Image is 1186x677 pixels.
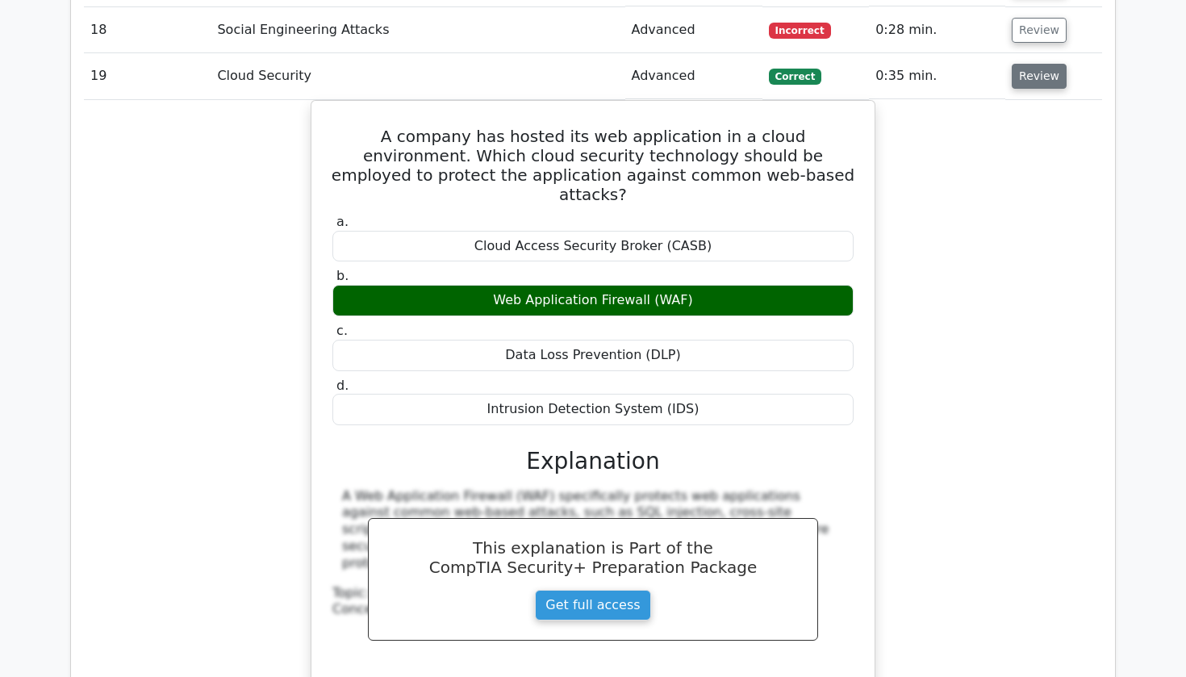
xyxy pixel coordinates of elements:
td: 19 [84,53,211,99]
td: 0:35 min. [869,53,1005,99]
div: A Web Application Firewall (WAF) specifically protects web applications against common web-based ... [342,488,844,572]
span: d. [336,378,349,393]
div: Web Application Firewall (WAF) [332,285,854,316]
a: Get full access [535,590,650,621]
td: Social Engineering Attacks [211,7,624,53]
div: Concept: [332,601,854,618]
span: c. [336,323,348,338]
td: Advanced [625,53,762,99]
div: Topic: [332,585,854,602]
button: Review [1012,64,1067,89]
span: Correct [769,69,821,85]
td: 18 [84,7,211,53]
h5: A company has hosted its web application in a cloud environment. Which cloud security technology ... [331,127,855,204]
button: Review [1012,18,1067,43]
div: Cloud Access Security Broker (CASB) [332,231,854,262]
div: Data Loss Prevention (DLP) [332,340,854,371]
td: Cloud Security [211,53,624,99]
span: b. [336,268,349,283]
span: Incorrect [769,23,831,39]
div: Intrusion Detection System (IDS) [332,394,854,425]
h3: Explanation [342,448,844,475]
td: Advanced [625,7,762,53]
span: a. [336,214,349,229]
td: 0:28 min. [869,7,1005,53]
